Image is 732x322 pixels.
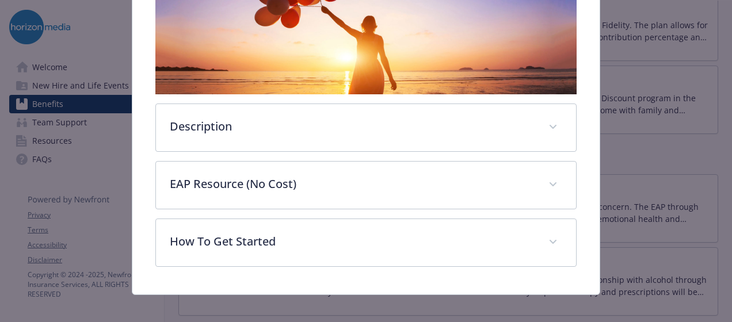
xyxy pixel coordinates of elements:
p: Description [170,118,535,135]
div: How To Get Started [156,219,576,266]
div: EAP Resource (No Cost) [156,162,576,209]
div: Description [156,104,576,151]
p: How To Get Started [170,233,535,250]
p: EAP Resource (No Cost) [170,175,535,193]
